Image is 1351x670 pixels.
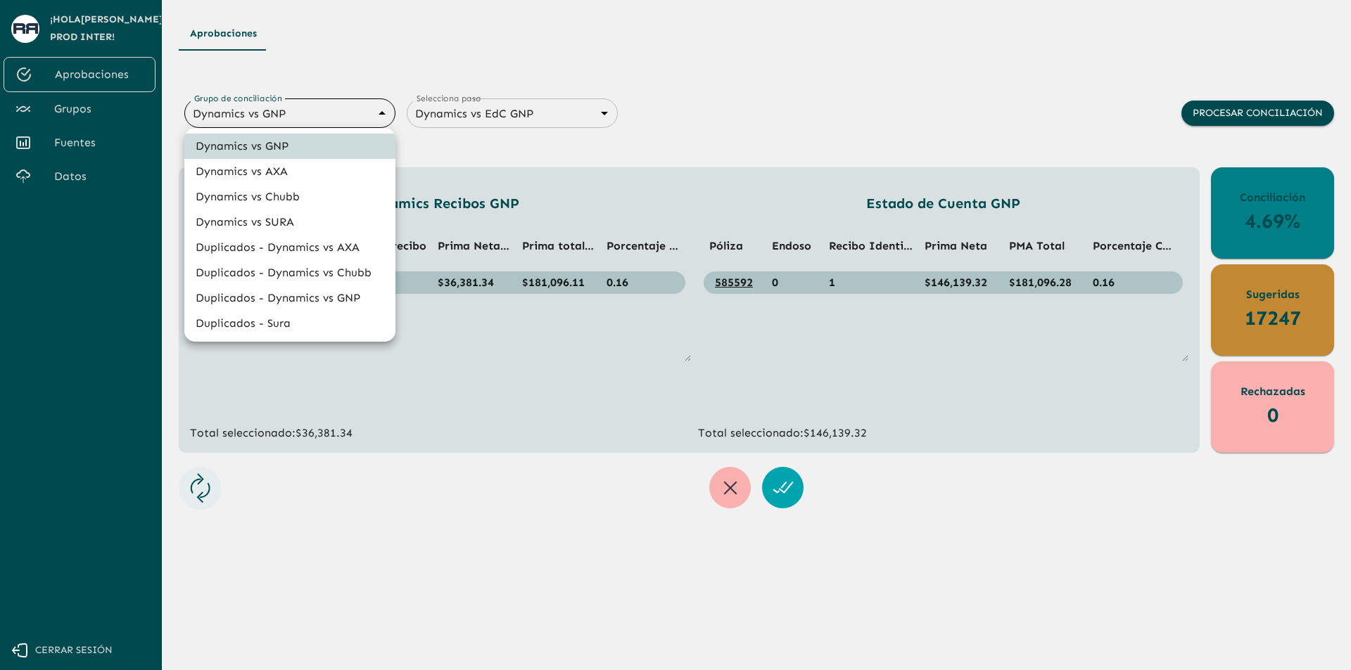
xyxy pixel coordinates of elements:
[184,210,395,235] li: Dynamics vs SURA
[184,184,395,210] li: Dynamics vs Chubb
[184,285,395,311] li: Duplicados - Dynamics vs GNP
[184,311,395,336] li: Duplicados - Sura
[184,235,395,260] li: Duplicados - Dynamics vs AXA
[184,134,395,159] li: Dynamics vs GNP
[184,260,395,285] li: Duplicados - Dynamics vs Chubb
[184,159,395,184] li: Dynamics vs AXA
